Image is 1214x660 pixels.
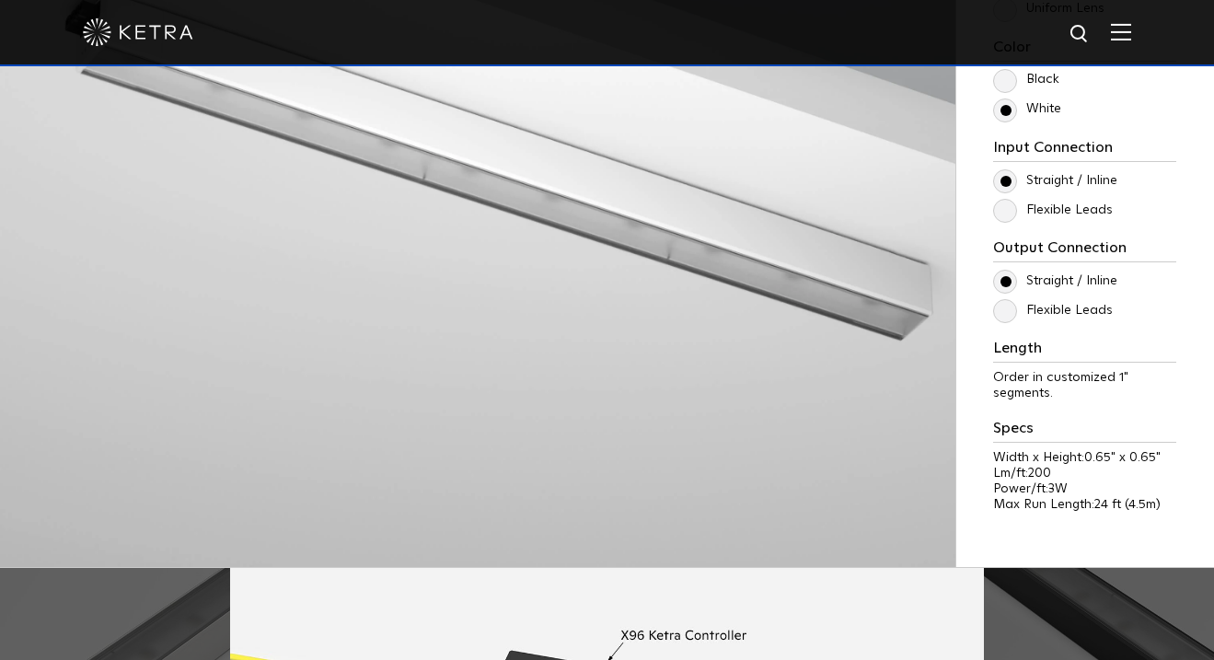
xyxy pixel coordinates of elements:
span: Order in customized 1" segments. [993,371,1128,399]
label: Flexible Leads [993,203,1113,218]
p: Width x Height: [993,450,1176,466]
label: Flexible Leads [993,303,1113,318]
img: ketra-logo-2019-white [83,18,193,46]
img: Hamburger%20Nav.svg [1111,23,1131,41]
h3: Output Connection [993,239,1176,262]
p: Power/ft: [993,481,1176,497]
span: 3W [1048,482,1068,495]
p: Lm/ft: [993,466,1176,481]
span: 200 [1028,467,1051,480]
img: search icon [1069,23,1092,46]
p: Max Run Length: [993,497,1176,513]
span: 24 ft (4.5m) [1094,498,1161,511]
label: Black [993,72,1059,87]
h3: Length [993,340,1176,363]
label: Straight / Inline [993,173,1117,189]
span: 0.65" x 0.65" [1084,451,1161,464]
h3: Specs [993,420,1176,443]
h3: Input Connection [993,139,1176,162]
label: White [993,101,1061,117]
label: Straight / Inline [993,273,1117,289]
